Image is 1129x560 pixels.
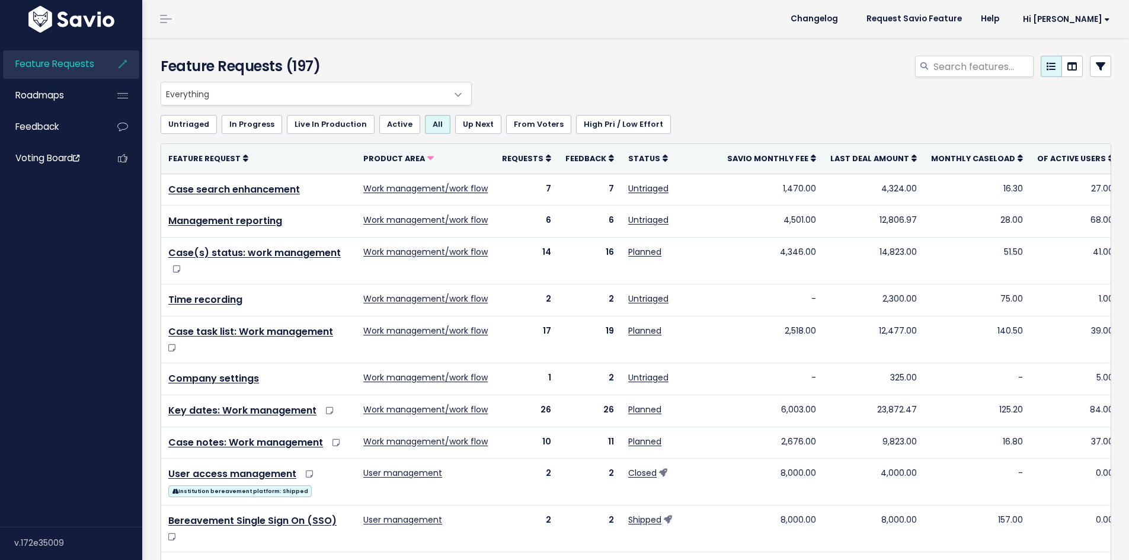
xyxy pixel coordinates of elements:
span: Feedback [565,153,606,164]
td: 41.00 [1030,238,1121,284]
td: 11 [558,427,621,459]
td: 5.00 [1030,363,1121,395]
a: Feature Request [168,152,248,164]
td: 2,300.00 [823,284,924,316]
td: 7 [495,174,558,206]
td: 2,518.00 [720,316,823,363]
a: Shipped [628,514,661,526]
a: User management [363,514,442,526]
td: 14,823.00 [823,238,924,284]
a: Institution bereavement platform: Shipped [168,483,312,498]
td: 2 [558,363,621,395]
a: User access management [168,467,296,481]
a: Planned [628,246,661,258]
td: 28.00 [924,206,1030,238]
a: Work management/work flow [363,436,488,447]
span: Of active users [1037,153,1106,164]
a: Work management/work flow [363,404,488,415]
a: Product Area [363,152,434,164]
a: Work management/work flow [363,246,488,258]
td: 2,676.00 [720,427,823,459]
ul: Filter feature requests [161,115,1111,134]
span: Feedback [15,120,59,133]
td: 51.50 [924,238,1030,284]
a: Untriaged [628,372,669,383]
a: Case task list: Work management [168,325,333,338]
td: 4,324.00 [823,174,924,206]
a: Untriaged [628,214,669,226]
a: All [425,115,450,134]
div: v.172e35009 [14,527,142,558]
span: Product Area [363,153,425,164]
td: 39.00 [1030,316,1121,363]
span: Status [628,153,660,164]
td: 1,470.00 [720,174,823,206]
td: 8,000.00 [823,505,924,552]
td: 2 [495,459,558,505]
a: Key dates: Work management [168,404,316,417]
td: 27.00 [1030,174,1121,206]
a: Request Savio Feature [857,10,971,28]
td: 1.00 [1030,284,1121,316]
span: Changelog [791,15,838,23]
a: Savio Monthly Fee [727,152,816,164]
td: 26 [558,395,621,427]
span: Institution bereavement platform: Shipped [168,485,312,497]
td: 23,872.47 [823,395,924,427]
a: Closed [628,467,657,479]
span: Feature Request [168,153,241,164]
td: 157.00 [924,505,1030,552]
a: Hi [PERSON_NAME] [1009,10,1120,28]
td: 75.00 [924,284,1030,316]
td: 1 [495,363,558,395]
a: Case notes: Work management [168,436,323,449]
a: Planned [628,404,661,415]
a: User management [363,467,442,479]
td: 68.00 [1030,206,1121,238]
span: Monthly caseload [931,153,1015,164]
td: - [924,459,1030,505]
td: 17 [495,316,558,363]
td: 8,000.00 [720,459,823,505]
td: 6,003.00 [720,395,823,427]
td: 12,477.00 [823,316,924,363]
td: 8,000.00 [720,505,823,552]
span: Hi [PERSON_NAME] [1023,15,1110,24]
span: Roadmaps [15,89,64,101]
a: High Pri / Low Effort [576,115,671,134]
a: Work management/work flow [363,293,488,305]
a: Feedback [565,152,614,164]
td: 84.00 [1030,395,1121,427]
a: Voting Board [3,145,98,172]
td: 2 [558,284,621,316]
a: Status [628,152,668,164]
span: Savio Monthly Fee [727,153,808,164]
td: 10 [495,427,558,459]
a: Case(s) status: work management [168,246,341,260]
input: Search features... [932,56,1034,77]
span: Everything [161,82,447,105]
a: Untriaged [161,115,217,134]
a: Up Next [455,115,501,134]
a: In Progress [222,115,282,134]
td: 2 [495,284,558,316]
td: 4,000.00 [823,459,924,505]
h4: Feature Requests (197) [161,56,466,77]
td: 6 [558,206,621,238]
td: 125.20 [924,395,1030,427]
td: 140.50 [924,316,1030,363]
td: 2 [558,459,621,505]
a: Roadmaps [3,82,98,109]
a: Untriaged [628,183,669,194]
a: Work management/work flow [363,214,488,226]
a: Management reporting [168,214,282,228]
a: Company settings [168,372,259,385]
td: 16.30 [924,174,1030,206]
a: Untriaged [628,293,669,305]
td: 37.00 [1030,427,1121,459]
td: 325.00 [823,363,924,395]
span: Everything [161,82,472,105]
td: 9,823.00 [823,427,924,459]
a: Feature Requests [3,50,98,78]
td: 4,346.00 [720,238,823,284]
